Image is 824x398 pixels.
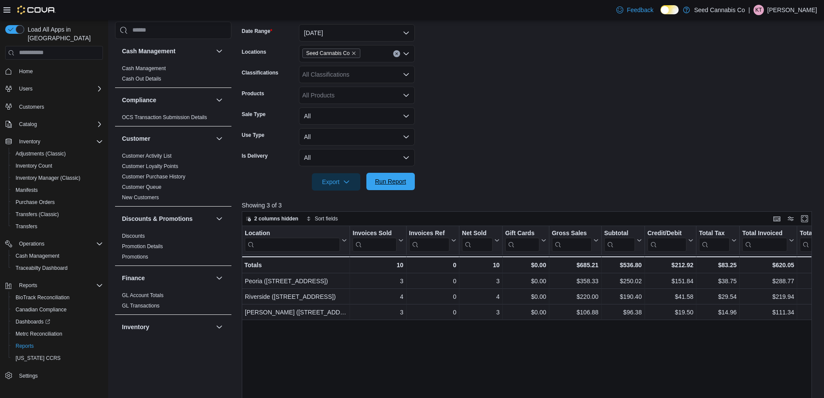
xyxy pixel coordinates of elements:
[16,119,40,129] button: Catalog
[16,370,103,381] span: Settings
[9,328,106,340] button: Metrc Reconciliation
[122,292,164,299] span: GL Account Totals
[214,273,224,283] button: Finance
[122,194,159,201] a: New Customers
[12,161,56,171] a: Inventory Count
[214,95,224,105] button: Compliance
[9,148,106,160] button: Adjustments (Classic)
[122,184,161,191] span: Customer Queue
[2,136,106,148] button: Inventory
[16,280,41,291] button: Reports
[12,185,103,195] span: Manifests
[505,291,546,302] div: $0.00
[462,307,500,317] div: 3
[19,372,38,379] span: Settings
[254,215,298,222] span: 2 columns hidden
[16,265,67,272] span: Traceabilty Dashboard
[242,132,264,139] label: Use Type
[409,307,456,317] div: 0
[242,214,302,224] button: 2 columns hidden
[16,280,103,291] span: Reports
[12,197,103,207] span: Purchase Orders
[699,230,730,252] div: Total Tax
[660,5,679,14] input: Dark Mode
[16,211,59,218] span: Transfers (Classic)
[604,230,641,252] button: Subtotal
[9,208,106,220] button: Transfers (Classic)
[552,307,599,317] div: $106.88
[16,150,66,157] span: Adjustments (Classic)
[9,340,106,352] button: Reports
[742,307,794,317] div: $111.34
[122,323,149,331] h3: Inventory
[403,71,410,78] button: Open list of options
[242,28,273,35] label: Date Range
[245,230,347,252] button: Location
[122,243,163,249] a: Promotion Details
[122,303,160,309] a: GL Transactions
[16,66,36,77] a: Home
[16,371,41,381] a: Settings
[409,230,449,238] div: Invoices Ref
[742,230,794,252] button: Total Invoiced
[122,194,159,201] span: New Customers
[9,262,106,274] button: Traceabilty Dashboard
[409,230,449,252] div: Invoices Ref
[122,65,166,72] span: Cash Management
[9,304,106,316] button: Canadian Compliance
[214,214,224,224] button: Discounts & Promotions
[12,292,73,303] a: BioTrack Reconciliation
[604,291,641,302] div: $190.40
[742,291,794,302] div: $219.94
[16,306,67,313] span: Canadian Compliance
[244,260,347,270] div: Totals
[16,223,37,230] span: Transfers
[627,6,653,14] span: Feedback
[19,85,32,92] span: Users
[122,47,176,55] h3: Cash Management
[122,152,172,159] span: Customer Activity List
[786,214,796,224] button: Display options
[505,230,539,252] div: Gift Card Sales
[647,230,686,238] div: Credit/Debit
[12,317,54,327] a: Dashboards
[551,260,598,270] div: $685.21
[122,114,207,121] span: OCS Transaction Submission Details
[353,276,403,286] div: 3
[353,230,396,238] div: Invoices Sold
[9,316,106,328] a: Dashboards
[2,369,106,382] button: Settings
[767,5,817,15] p: [PERSON_NAME]
[12,161,103,171] span: Inventory Count
[299,24,415,42] button: [DATE]
[462,230,493,238] div: Net Sold
[505,230,546,252] button: Gift Cards
[699,230,737,252] button: Total Tax
[742,230,787,238] div: Total Invoiced
[242,49,266,55] label: Locations
[115,290,231,314] div: Finance
[214,133,224,144] button: Customer
[16,294,70,301] span: BioTrack Reconciliation
[122,174,186,180] a: Customer Purchase History
[312,173,360,191] button: Export
[12,304,70,315] a: Canadian Compliance
[16,84,103,94] span: Users
[306,49,350,58] span: Seed Cannabis Co
[2,118,106,130] button: Catalog
[742,230,787,252] div: Total Invoiced
[122,163,178,170] span: Customer Loyalty Points
[115,63,231,87] div: Cash Management
[122,134,150,143] h3: Customer
[2,238,106,250] button: Operations
[9,196,106,208] button: Purchase Orders
[9,352,106,364] button: [US_STATE] CCRS
[552,276,599,286] div: $358.33
[462,230,493,252] div: Net Sold
[19,121,37,128] span: Catalog
[604,276,641,286] div: $250.02
[505,276,546,286] div: $0.00
[393,50,400,57] button: Clear input
[315,215,338,222] span: Sort fields
[16,318,50,325] span: Dashboards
